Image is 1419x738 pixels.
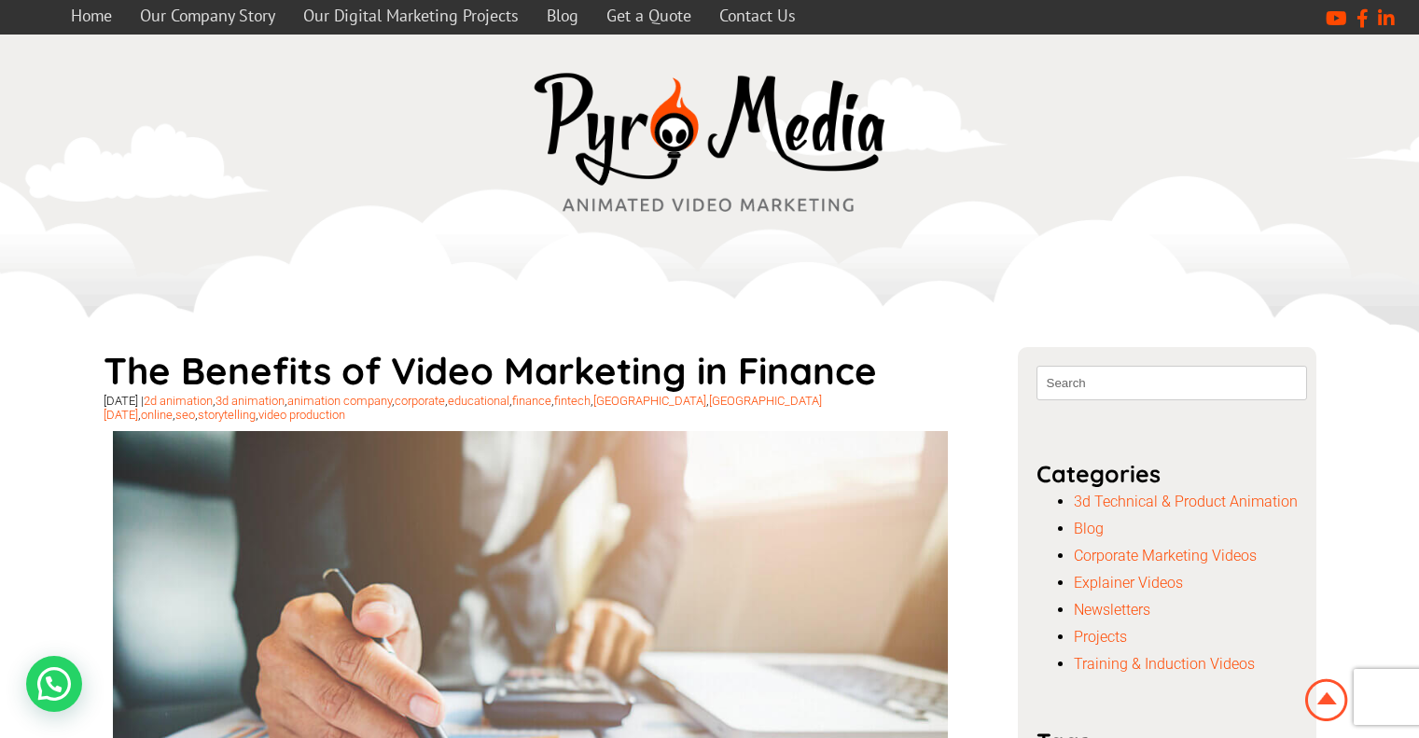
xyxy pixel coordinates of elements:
a: Corporate Marketing Videos [1074,547,1257,564]
a: seo [175,408,195,422]
a: 3d Technical & Product Animation [1074,493,1298,510]
a: [GEOGRAPHIC_DATA][DATE] [104,394,822,422]
a: Explainer Videos [1074,574,1183,592]
a: Blog [1074,520,1104,537]
a: Newsletters [1074,601,1150,619]
a: video marketing media company westville durban logo [523,63,897,228]
a: Training & Induction Videos [1074,655,1255,673]
a: Projects [1074,628,1127,646]
p: Categories [1036,459,1298,488]
a: online [141,408,173,422]
a: 2d animation [144,394,213,408]
a: video production [258,408,345,422]
a: educational [448,394,509,408]
img: Animation Studio South Africa [1301,675,1352,725]
a: 3d animation [216,394,285,408]
a: corporate [395,394,445,408]
h1: The Benefits of Video Marketing in Finance [104,347,957,394]
div: [DATE] | , , , , , , , , , , , , [104,394,957,422]
a: [GEOGRAPHIC_DATA] [593,394,706,408]
a: storytelling [198,408,256,422]
img: video marketing media company westville durban logo [523,63,897,224]
a: finance [512,394,551,408]
a: animation company [287,394,392,408]
a: fintech [554,394,591,408]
